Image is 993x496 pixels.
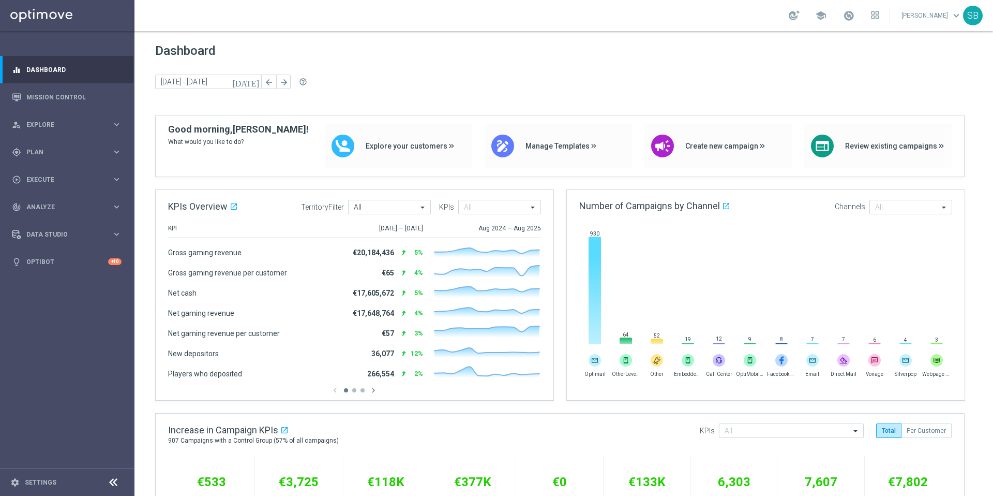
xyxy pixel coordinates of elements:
i: equalizer [12,65,21,75]
i: settings [10,478,20,487]
button: lightbulb Optibot +10 [11,258,122,266]
a: Mission Control [26,83,122,111]
button: play_circle_outline Execute keyboard_arrow_right [11,176,122,184]
div: Analyze [12,202,112,212]
a: Settings [25,479,56,486]
div: Dashboard [12,56,122,83]
div: SB [963,6,983,25]
div: Execute [12,175,112,184]
i: keyboard_arrow_right [112,147,122,157]
i: keyboard_arrow_right [112,202,122,212]
span: Explore [26,122,112,128]
i: keyboard_arrow_right [112,174,122,184]
span: Plan [26,149,112,155]
a: [PERSON_NAME]keyboard_arrow_down [900,8,963,23]
div: Plan [12,148,112,157]
button: Mission Control [11,93,122,101]
span: Analyze [26,204,112,210]
i: keyboard_arrow_right [112,229,122,239]
i: play_circle_outline [12,175,21,184]
i: lightbulb [12,257,21,267]
div: +10 [108,258,122,265]
div: Data Studio [12,230,112,239]
i: keyboard_arrow_right [112,120,122,129]
div: Explore [12,120,112,129]
span: Execute [26,177,112,183]
button: gps_fixed Plan keyboard_arrow_right [11,148,122,156]
button: track_changes Analyze keyboard_arrow_right [11,203,122,211]
div: Mission Control [12,83,122,111]
i: track_changes [12,202,21,212]
i: person_search [12,120,21,129]
span: Data Studio [26,231,112,238]
a: Optibot [26,248,108,275]
button: equalizer Dashboard [11,66,122,74]
a: Dashboard [26,56,122,83]
span: school [815,10,826,21]
i: gps_fixed [12,148,21,157]
button: Data Studio keyboard_arrow_right [11,230,122,239]
div: Optibot [12,248,122,275]
button: person_search Explore keyboard_arrow_right [11,121,122,129]
span: keyboard_arrow_down [951,10,962,21]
